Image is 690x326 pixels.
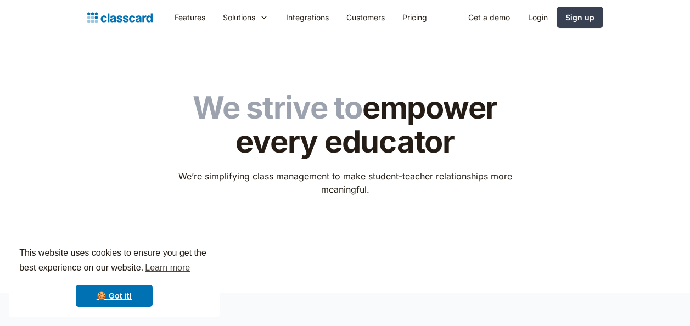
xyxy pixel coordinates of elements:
a: Customers [338,5,394,30]
a: Integrations [277,5,338,30]
div: cookieconsent [9,236,220,317]
a: learn more about cookies [143,260,192,276]
span: We strive to [193,89,362,126]
span: This website uses cookies to ensure you get the best experience on our website. [19,246,209,276]
a: Sign up [557,7,603,28]
a: dismiss cookie message [76,285,153,307]
p: We’re simplifying class management to make student-teacher relationships more meaningful. [171,170,519,196]
a: Get a demo [459,5,519,30]
a: home [87,10,153,25]
h1: empower every educator [171,91,519,159]
a: Pricing [394,5,436,30]
a: Features [166,5,214,30]
div: Sign up [565,12,594,23]
div: Solutions [223,12,255,23]
a: Login [519,5,557,30]
div: Solutions [214,5,277,30]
